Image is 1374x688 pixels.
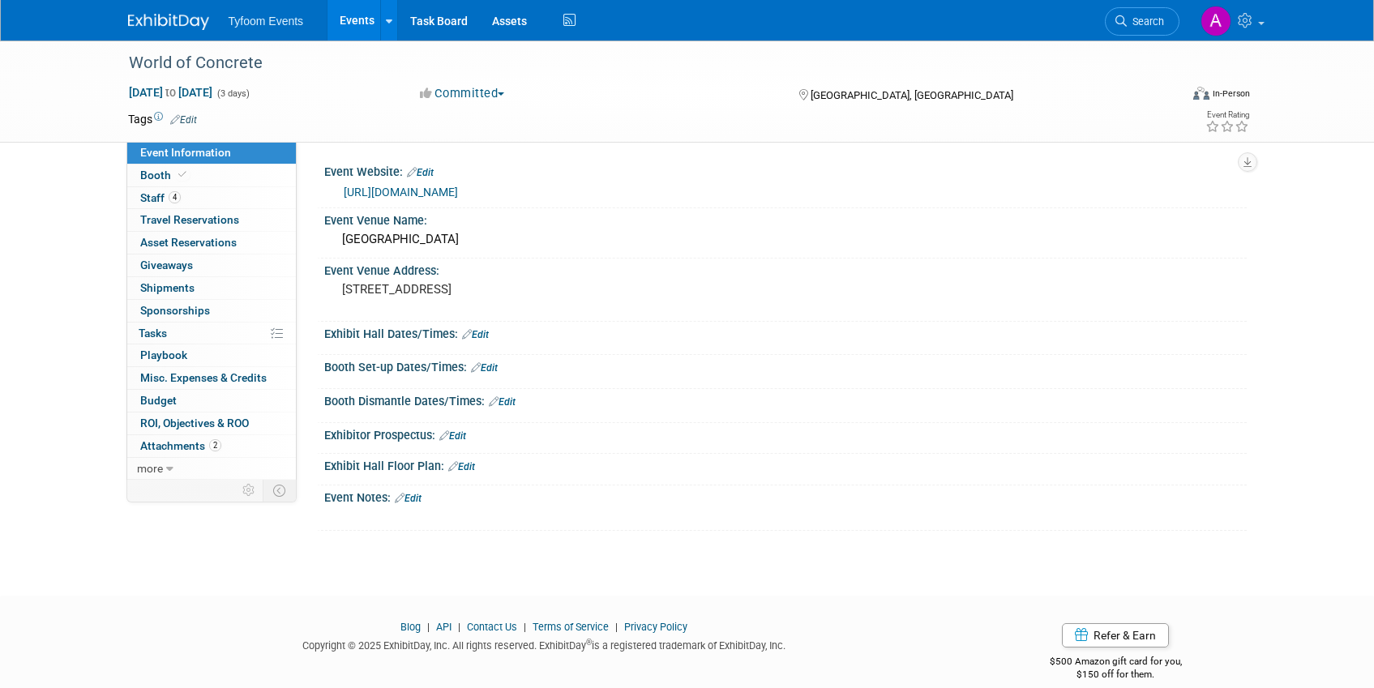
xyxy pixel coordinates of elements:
[985,644,1247,682] div: $500 Amazon gift card for you,
[128,111,197,127] td: Tags
[127,458,296,480] a: more
[229,15,304,28] span: Tyfoom Events
[533,621,609,633] a: Terms of Service
[127,344,296,366] a: Playbook
[127,390,296,412] a: Budget
[140,371,267,384] span: Misc. Expenses & Credits
[127,209,296,231] a: Travel Reservations
[324,454,1247,475] div: Exhibit Hall Floor Plan:
[170,114,197,126] a: Edit
[471,362,498,374] a: Edit
[439,430,466,442] a: Edit
[336,227,1235,252] div: [GEOGRAPHIC_DATA]
[1084,84,1251,109] div: Event Format
[624,621,687,633] a: Privacy Policy
[324,485,1247,506] div: Event Notes:
[400,621,421,633] a: Blog
[344,186,458,199] a: [URL][DOMAIN_NAME]
[448,461,475,472] a: Edit
[140,281,195,294] span: Shipments
[140,304,210,317] span: Sponsorships
[324,355,1247,376] div: Booth Set-up Dates/Times:
[140,394,177,407] span: Budget
[169,191,181,203] span: 4
[140,259,193,271] span: Giveaways
[1201,6,1231,36] img: Angie Nichols
[140,236,237,249] span: Asset Reservations
[127,367,296,389] a: Misc. Expenses & Credits
[611,621,622,633] span: |
[414,85,511,102] button: Committed
[324,208,1247,229] div: Event Venue Name:
[163,86,178,99] span: to
[1212,88,1250,100] div: In-Person
[139,327,167,340] span: Tasks
[127,142,296,164] a: Event Information
[811,89,1013,101] span: [GEOGRAPHIC_DATA], [GEOGRAPHIC_DATA]
[324,389,1247,410] div: Booth Dismantle Dates/Times:
[127,232,296,254] a: Asset Reservations
[263,480,296,501] td: Toggle Event Tabs
[128,635,961,653] div: Copyright © 2025 ExhibitDay, Inc. All rights reserved. ExhibitDay is a registered trademark of Ex...
[140,439,221,452] span: Attachments
[140,213,239,226] span: Travel Reservations
[209,439,221,451] span: 2
[140,169,190,182] span: Booth
[140,146,231,159] span: Event Information
[178,170,186,179] i: Booth reservation complete
[1062,623,1169,647] a: Refer & Earn
[127,277,296,299] a: Shipments
[454,621,464,633] span: |
[235,480,263,501] td: Personalize Event Tab Strip
[324,322,1247,343] div: Exhibit Hall Dates/Times:
[407,167,434,178] a: Edit
[985,668,1247,682] div: $150 off for them.
[462,329,489,340] a: Edit
[324,423,1247,444] div: Exhibitor Prospectus:
[342,282,691,297] pre: [STREET_ADDRESS]
[127,300,296,322] a: Sponsorships
[1193,87,1209,100] img: Format-Inperson.png
[123,49,1155,78] div: World of Concrete
[1205,111,1249,119] div: Event Rating
[127,165,296,186] a: Booth
[395,493,422,504] a: Edit
[128,85,213,100] span: [DATE] [DATE]
[324,259,1247,279] div: Event Venue Address:
[489,396,516,408] a: Edit
[127,187,296,209] a: Staff4
[140,191,181,204] span: Staff
[436,621,452,633] a: API
[127,254,296,276] a: Giveaways
[127,435,296,457] a: Attachments2
[324,160,1247,181] div: Event Website:
[140,348,187,361] span: Playbook
[586,638,592,647] sup: ®
[127,412,296,434] a: ROI, Objectives & ROO
[127,323,296,344] a: Tasks
[520,621,530,633] span: |
[1127,15,1164,28] span: Search
[128,14,209,30] img: ExhibitDay
[137,462,163,475] span: more
[1105,7,1179,36] a: Search
[423,621,434,633] span: |
[216,88,250,99] span: (3 days)
[140,417,249,429] span: ROI, Objectives & ROO
[467,621,517,633] a: Contact Us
